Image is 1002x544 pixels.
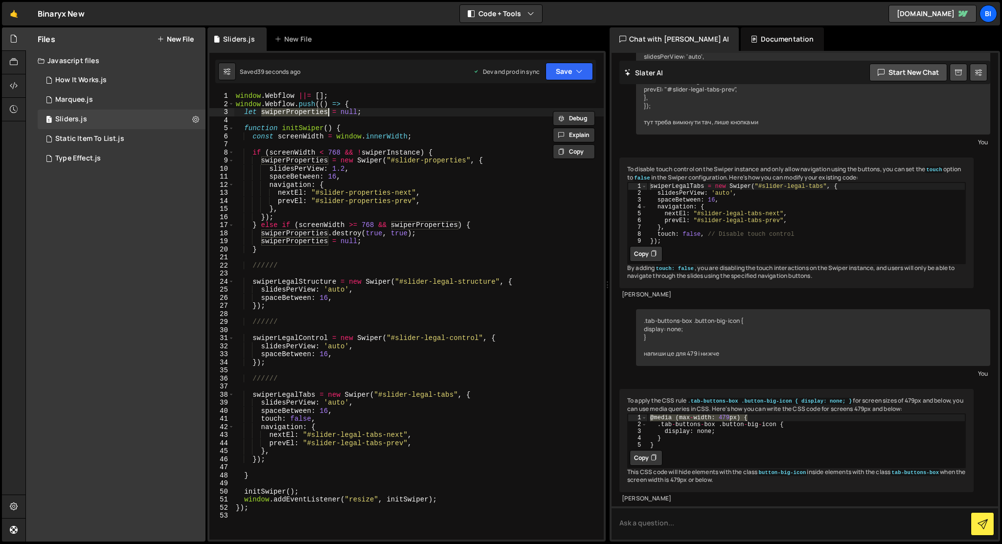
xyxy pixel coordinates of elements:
div: 19 [209,237,234,246]
div: 5 [628,210,647,217]
div: 46 [209,455,234,464]
div: 12 [209,181,234,189]
div: Saved [240,68,300,76]
div: [PERSON_NAME] [622,291,971,299]
code: button-big-icon [758,469,807,476]
div: 1 [209,92,234,100]
div: 4 [209,116,234,125]
div: 8 [209,149,234,157]
div: 23 [209,270,234,278]
div: 3 [209,108,234,116]
div: 30 [209,326,234,335]
div: You [638,368,988,379]
div: 39 seconds ago [257,68,300,76]
code: false [633,175,651,181]
div: 45 [209,447,234,455]
div: You [638,137,988,147]
code: touch [925,166,943,173]
div: 42 [209,423,234,431]
div: 36 [209,375,234,383]
div: 16013/42871.js [38,149,205,168]
div: 1 [628,183,647,190]
div: 20 [209,246,234,254]
a: Bi [979,5,997,23]
a: 🤙 [2,2,26,25]
h2: Slater AI [624,68,663,77]
div: 3 [628,428,647,435]
div: Sliders.js [223,34,255,44]
div: 24 [209,278,234,286]
button: Copy [553,144,595,159]
div: 35 [209,366,234,375]
div: 4 [628,204,647,210]
div: To apply the CSS rule for screen sizes of 479px and below, you can use media queries in CSS. Here... [619,389,974,492]
div: 10 [209,165,234,173]
div: 13 [209,189,234,197]
div: 11 [209,173,234,181]
button: Code + Tools [460,5,542,23]
div: 26 [209,294,234,302]
div: .tab-buttons-box .button-big-icon { display: none; } напиши це для 479 і нижче [636,309,990,366]
div: 16 [209,213,234,222]
div: 18 [209,229,234,238]
span: 1 [46,116,52,124]
div: 44 [209,439,234,448]
div: 7 [628,224,647,231]
div: 14 [209,197,234,205]
div: 5 [209,124,234,133]
div: 15 [209,205,234,213]
div: 39 [209,399,234,407]
div: 48 [209,472,234,480]
code: tab-buttons-box [890,469,940,476]
div: 4 [628,435,647,442]
div: 37 [209,383,234,391]
div: 9 [628,238,647,245]
div: 2 [628,190,647,197]
div: 33 [209,350,234,359]
div: 5 [628,442,647,449]
div: 47 [209,463,234,472]
div: 50 [209,488,234,496]
div: 3 [628,197,647,204]
div: Static Item To List.js [55,135,124,143]
div: 16013/43338.js [38,110,205,129]
div: 8 [628,231,647,238]
div: 29 [209,318,234,326]
div: 43 [209,431,234,439]
div: 51 [209,496,234,504]
div: Type Effect.js [55,154,101,163]
button: Debug [553,111,595,126]
div: Binaryx New [38,8,85,20]
div: 2 [209,100,234,109]
button: Copy [630,246,662,262]
div: 53 [209,512,234,520]
div: New File [274,34,316,44]
div: Marquee.js [55,95,93,104]
button: Start new chat [869,64,947,81]
div: 16013/43335.js [38,129,205,149]
div: 2 [628,421,647,428]
div: swiperLegalTabs = new Swiper("#slider-legal-tabs", { slidesPerView: 'auto', spaceBetween: 16, nav... [636,37,990,135]
div: To disable touch control on the Swiper instance and only allow navigation using the buttons, you ... [619,158,974,288]
div: 32 [209,342,234,351]
h2: Files [38,34,55,45]
button: New File [157,35,194,43]
div: 1 [628,414,647,421]
button: Copy [630,450,662,466]
div: [PERSON_NAME] [622,495,971,503]
button: Save [546,63,593,80]
a: [DOMAIN_NAME] [888,5,977,23]
div: 34 [209,359,234,367]
div: 7 [209,140,234,149]
div: 6 [628,217,647,224]
code: .tab-buttons-box .button-big-icon { display: none; } [686,398,853,405]
div: Sliders.js [55,115,87,124]
div: 41 [209,415,234,423]
button: Explain [553,128,595,142]
div: 16013/42868.js [38,90,205,110]
div: Chat with [PERSON_NAME] AI [610,27,739,51]
div: 28 [209,310,234,318]
div: 22 [209,262,234,270]
div: 25 [209,286,234,294]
